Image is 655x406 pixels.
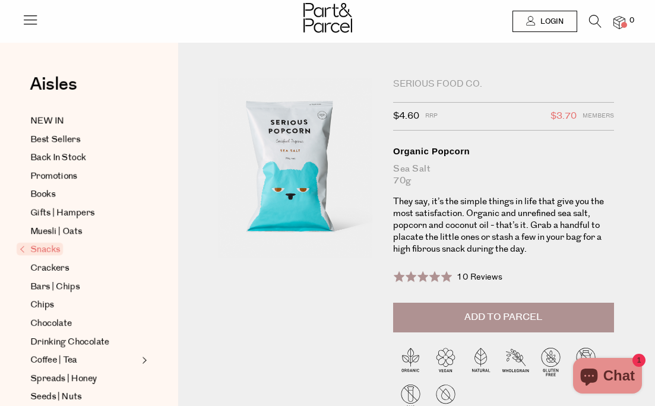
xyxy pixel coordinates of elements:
img: P_P-ICONS-Live_Bec_V11_Organic.svg [393,344,428,379]
a: Snacks [20,243,138,257]
img: Organic Popcorn [214,78,372,265]
p: They say, it’s the simple things in life that give you the most satisfaction. Organic and unrefin... [393,196,614,255]
a: Muesli | Oats [30,224,138,239]
div: Sea Salt 70g [393,163,614,187]
a: Seeds | Nuts [30,390,138,404]
a: 0 [613,16,625,28]
span: Bars | Chips [30,280,80,294]
span: RRP [425,109,438,124]
a: Books [30,188,138,202]
span: Back In Stock [30,151,86,165]
a: Chocolate [30,316,138,331]
span: Crackers [30,261,69,275]
img: P_P-ICONS-Live_Bec_V11_Natural.svg [463,344,498,379]
span: Drinking Chocolate [30,335,109,349]
span: Aisles [30,71,77,97]
span: 10 Reviews [457,271,502,283]
span: Login [537,17,564,27]
a: Gifts | Hampers [30,206,138,220]
span: Add to Parcel [464,310,542,324]
a: Back In Stock [30,151,138,165]
span: Muesli | Oats [30,224,82,239]
button: Expand/Collapse Coffee | Tea [139,353,147,367]
a: Chips [30,298,138,312]
div: Organic Popcorn [393,145,614,157]
a: Best Sellers [30,132,138,147]
button: Add to Parcel [393,303,614,332]
span: Seeds | Nuts [30,390,81,404]
a: Aisles [30,75,77,105]
span: NEW IN [30,114,64,128]
span: Spreads | Honey [30,372,97,386]
a: Login [512,11,577,32]
img: P_P-ICONS-Live_Bec_V11_Dairy_Free.svg [568,344,603,379]
a: Drinking Chocolate [30,335,138,349]
img: P_P-ICONS-Live_Bec_V11_Gluten_Free.svg [533,344,568,379]
a: Bars | Chips [30,280,138,294]
span: Promotions [30,169,77,183]
a: Coffee | Tea [30,353,138,367]
span: Chocolate [30,316,72,331]
img: Part&Parcel [303,3,352,33]
img: P_P-ICONS-Live_Bec_V11_Vegan.svg [428,344,463,379]
span: Members [583,109,614,124]
inbox-online-store-chat: Shopify online store chat [569,358,645,397]
a: Promotions [30,169,138,183]
span: $3.70 [550,109,577,124]
span: Chips [30,298,54,312]
span: Books [30,188,55,202]
span: 0 [626,15,637,26]
span: Best Sellers [30,132,80,147]
span: Gifts | Hampers [30,206,94,220]
a: Spreads | Honey [30,372,138,386]
span: $4.60 [393,109,419,124]
span: Snacks [17,243,63,255]
span: Coffee | Tea [30,353,77,367]
img: P_P-ICONS-Live_Bec_V11_Wholegrain.svg [498,344,533,379]
a: Crackers [30,261,138,275]
div: Serious Food Co. [393,78,614,90]
a: NEW IN [30,114,138,128]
